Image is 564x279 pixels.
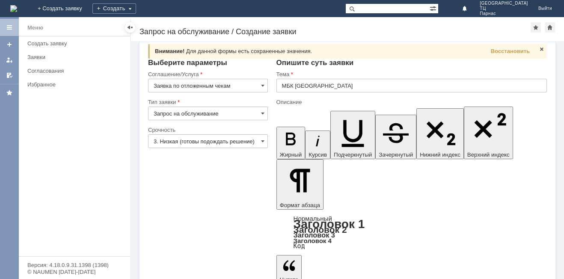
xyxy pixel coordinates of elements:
[294,231,335,239] a: Заголовок 3
[545,22,555,33] div: Сделать домашней страницей
[491,48,530,54] span: Восстановить
[3,53,16,67] a: Мои заявки
[24,64,128,77] a: Согласования
[24,50,128,64] a: Заявки
[467,151,510,158] span: Верхний индекс
[294,225,347,234] a: Заголовок 2
[155,48,184,54] span: Внимание!
[148,59,227,67] span: Выберите параметры
[420,151,460,158] span: Нижний индекс
[379,151,413,158] span: Зачеркнутый
[430,4,438,12] span: Расширенный поиск
[276,71,545,77] div: Тема
[140,27,531,36] div: Запрос на обслуживание / Создание заявки
[480,1,528,6] span: [GEOGRAPHIC_DATA]
[416,108,464,159] button: Нижний индекс
[531,22,541,33] div: Добавить в избранное
[330,111,375,159] button: Подчеркнутый
[309,151,327,158] span: Курсив
[276,59,354,67] span: Опишите суть заявки
[294,217,365,231] a: Заголовок 1
[480,6,528,11] span: ТЦ
[27,269,122,275] div: © NAUMEN [DATE]-[DATE]
[294,215,332,222] a: Нормальный
[24,37,128,50] a: Создать заявку
[10,5,17,12] a: Перейти на домашнюю страницу
[334,151,372,158] span: Подчеркнутый
[3,68,16,82] a: Мои согласования
[27,54,125,60] div: Заявки
[276,127,306,159] button: Жирный
[276,99,545,105] div: Описание
[10,5,17,12] img: logo
[148,71,266,77] div: Соглашение/Услуга
[276,159,324,210] button: Формат абзаца
[3,38,16,51] a: Создать заявку
[27,40,125,47] div: Создать заявку
[480,11,528,16] span: Парнас
[27,68,125,74] div: Согласования
[464,107,513,159] button: Верхний индекс
[294,237,332,244] a: Заголовок 4
[305,131,330,159] button: Курсив
[280,202,320,208] span: Формат абзаца
[375,115,416,159] button: Зачеркнутый
[280,151,302,158] span: Жирный
[27,23,43,33] div: Меню
[276,216,547,249] div: Формат абзаца
[27,81,116,88] div: Избранное
[148,127,266,133] div: Срочность
[538,46,545,53] span: Закрыть
[3,3,125,17] div: Добрый день.Пожалуйста,удалите отложенные чеки.Файл прилагается.
[294,242,305,250] a: Код
[125,22,135,33] div: Скрыть меню
[92,3,136,14] div: Создать
[148,99,266,105] div: Тип заявки
[186,48,312,54] span: Для данной формы есть сохраненные значения.
[27,262,122,268] div: Версия: 4.18.0.9.31.1398 (1398)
